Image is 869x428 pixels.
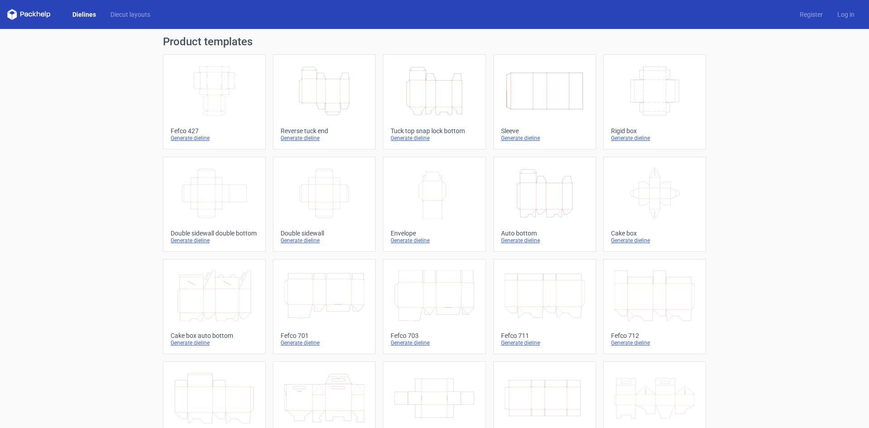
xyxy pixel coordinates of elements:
[611,237,698,244] div: Generate dieline
[603,54,706,149] a: Rigid boxGenerate dieline
[391,127,478,135] div: Tuck top snap lock bottom
[611,127,698,135] div: Rigid box
[611,339,698,346] div: Generate dieline
[830,10,862,19] a: Log in
[603,157,706,252] a: Cake boxGenerate dieline
[281,135,368,142] div: Generate dieline
[103,10,158,19] a: Diecut layouts
[611,332,698,339] div: Fefco 712
[383,157,486,252] a: EnvelopeGenerate dieline
[501,332,588,339] div: Fefco 711
[391,332,478,339] div: Fefco 703
[171,339,258,346] div: Generate dieline
[603,259,706,354] a: Fefco 712Generate dieline
[171,230,258,237] div: Double sidewall double bottom
[493,157,596,252] a: Auto bottomGenerate dieline
[493,54,596,149] a: SleeveGenerate dieline
[163,157,266,252] a: Double sidewall double bottomGenerate dieline
[281,127,368,135] div: Reverse tuck end
[501,230,588,237] div: Auto bottom
[163,54,266,149] a: Fefco 427Generate dieline
[273,259,376,354] a: Fefco 701Generate dieline
[501,135,588,142] div: Generate dieline
[611,230,698,237] div: Cake box
[383,54,486,149] a: Tuck top snap lock bottomGenerate dieline
[281,230,368,237] div: Double sidewall
[273,54,376,149] a: Reverse tuck endGenerate dieline
[391,135,478,142] div: Generate dieline
[793,10,830,19] a: Register
[391,339,478,346] div: Generate dieline
[501,339,588,346] div: Generate dieline
[501,127,588,135] div: Sleeve
[171,237,258,244] div: Generate dieline
[501,237,588,244] div: Generate dieline
[611,135,698,142] div: Generate dieline
[493,259,596,354] a: Fefco 711Generate dieline
[65,10,103,19] a: Dielines
[171,332,258,339] div: Cake box auto bottom
[391,230,478,237] div: Envelope
[273,157,376,252] a: Double sidewallGenerate dieline
[163,36,706,47] h1: Product templates
[163,259,266,354] a: Cake box auto bottomGenerate dieline
[383,259,486,354] a: Fefco 703Generate dieline
[281,339,368,346] div: Generate dieline
[171,127,258,135] div: Fefco 427
[281,332,368,339] div: Fefco 701
[281,237,368,244] div: Generate dieline
[391,237,478,244] div: Generate dieline
[171,135,258,142] div: Generate dieline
